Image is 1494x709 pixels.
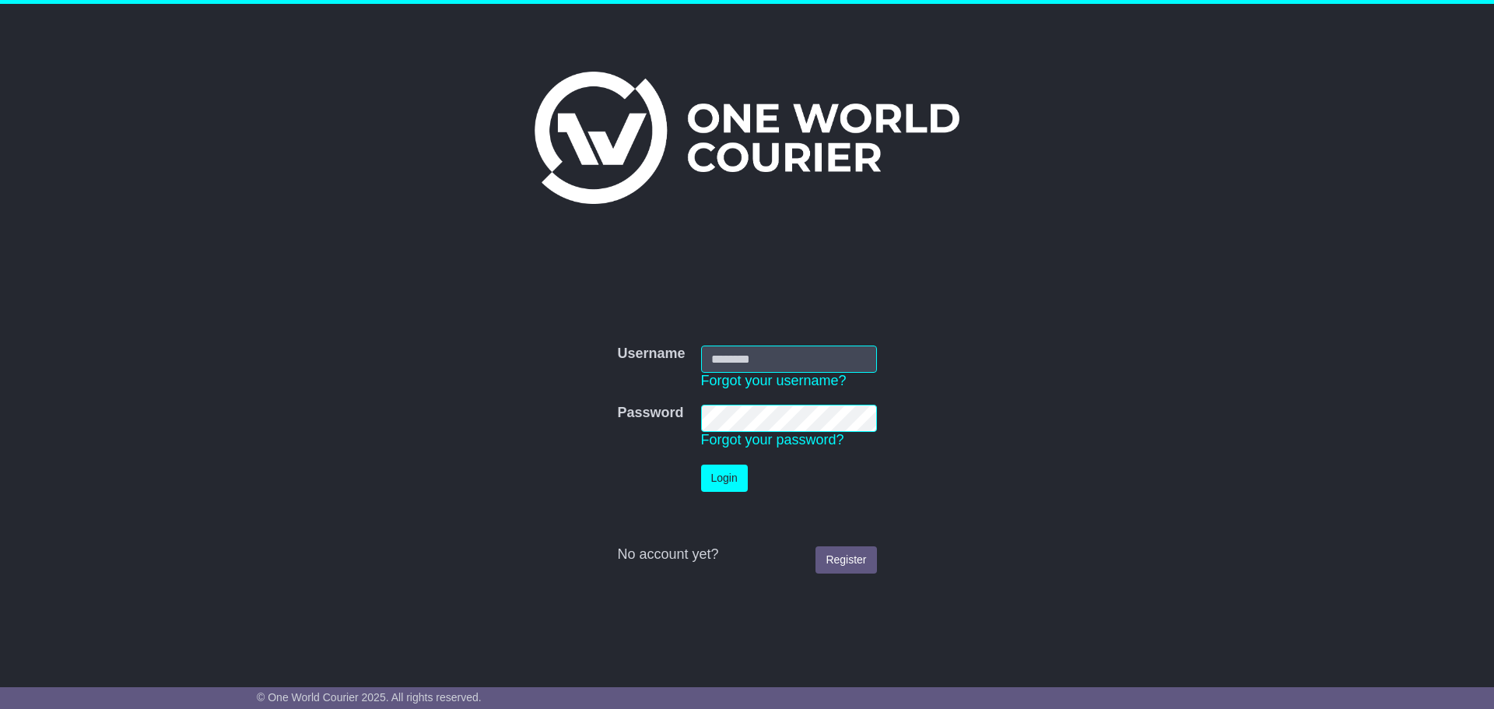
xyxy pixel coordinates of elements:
a: Forgot your password? [701,432,844,448]
div: No account yet? [617,546,876,563]
img: One World [535,72,959,204]
label: Password [617,405,683,422]
a: Register [815,546,876,574]
button: Login [701,465,748,492]
label: Username [617,346,685,363]
span: © One World Courier 2025. All rights reserved. [257,691,482,704]
a: Forgot your username? [701,373,847,388]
